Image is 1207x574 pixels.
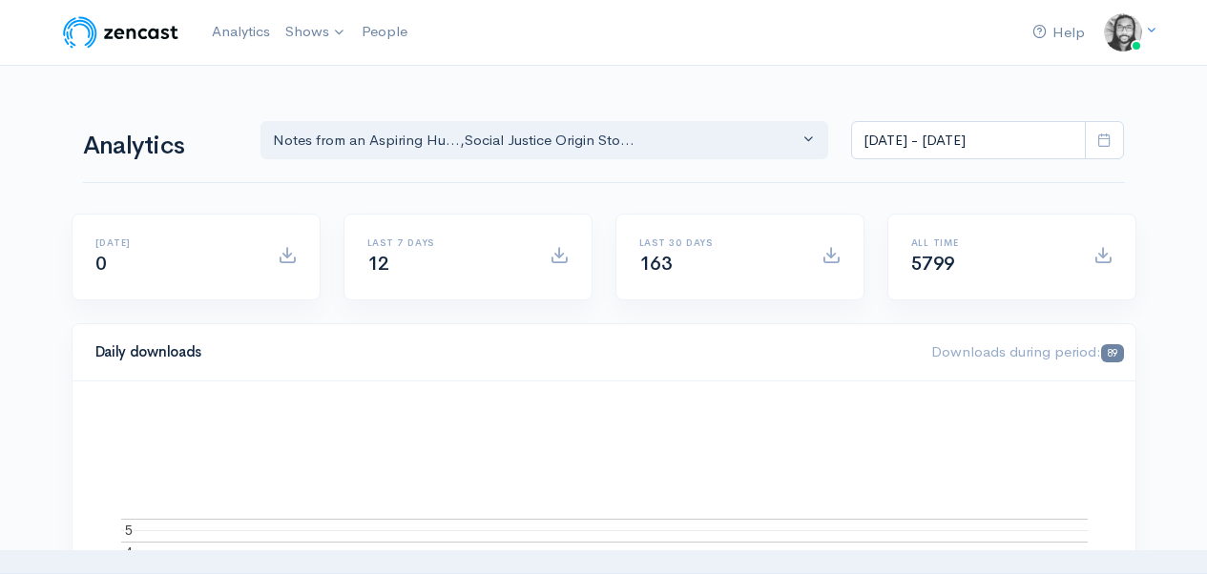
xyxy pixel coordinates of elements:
img: ZenCast Logo [60,13,181,51]
h6: [DATE] [95,237,255,248]
button: Notes from an Aspiring Hu..., Social Justice Origin Sto... [260,121,829,160]
h6: Last 30 days [639,237,799,248]
span: 89 [1101,344,1123,362]
a: People [354,11,415,52]
img: ... [1104,13,1142,51]
span: 163 [639,252,673,276]
a: Shows [278,11,354,53]
h6: Last 7 days [367,237,527,248]
text: 5 [125,522,133,537]
h4: Daily downloads [95,344,909,360]
span: 0 [95,252,107,276]
span: 5799 [911,252,955,276]
text: 4 [125,544,133,560]
span: 12 [367,252,389,276]
div: Notes from an Aspiring Hu... , Social Justice Origin Sto... [273,130,800,152]
a: Analytics [204,11,278,52]
h1: Analytics [83,133,238,160]
input: analytics date range selector [851,121,1086,160]
a: Help [1025,12,1093,53]
span: Downloads during period: [931,342,1123,360]
iframe: gist-messenger-bubble-iframe [1142,509,1188,555]
h6: All time [911,237,1071,248]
